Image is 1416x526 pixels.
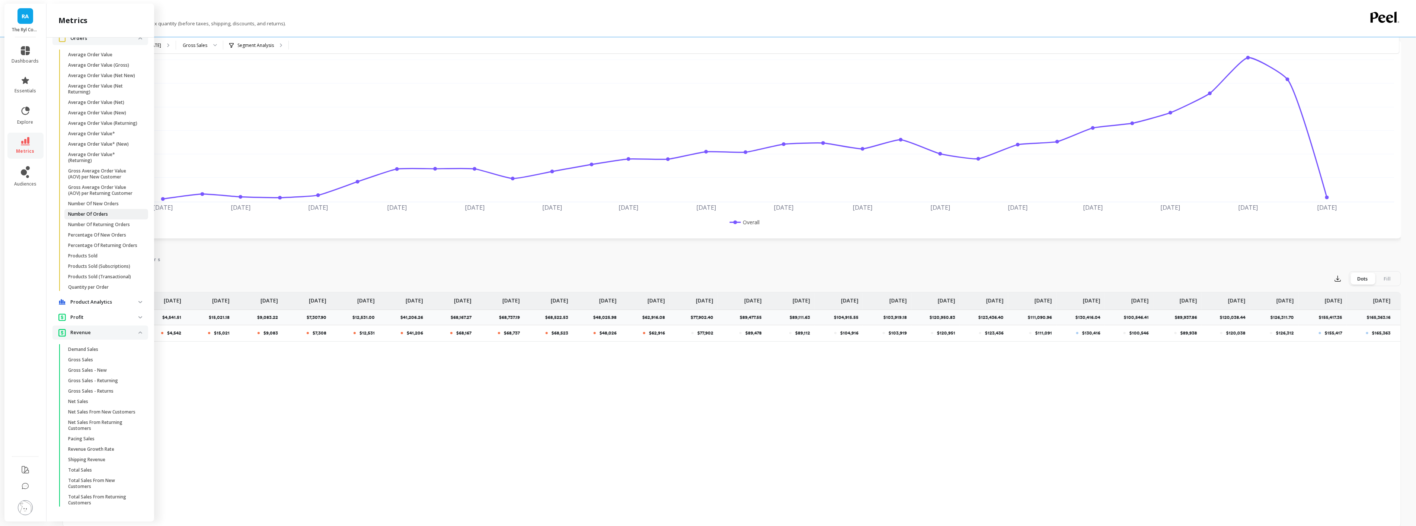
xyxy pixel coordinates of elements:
p: Product Analytics [70,298,138,306]
p: Products Sold (Transactional) [68,274,131,280]
p: Average Order Value (Gross) [68,62,129,68]
p: $123,436.40 [978,314,1008,320]
p: $120,038 [1226,330,1246,336]
p: [DATE] [744,292,762,304]
p: Average Order Value (New) [68,110,126,116]
p: Net Sales [68,399,88,405]
img: navigation item icon [58,299,66,305]
p: $7,308 [313,330,326,336]
div: Dots [1351,273,1375,285]
p: Gross Sales - Returns [68,388,114,394]
h2: metrics [58,15,87,26]
p: $9,083 [263,330,278,336]
p: Net Sales From New Customers [68,409,135,415]
p: $4,542 [167,330,181,336]
p: Average Order Value (Returning) [68,120,137,126]
p: $48,025.98 [593,314,621,320]
p: Number Of New Orders [68,201,119,207]
p: Average Order Value (Net) [68,99,124,105]
nav: Tabs [63,250,1401,267]
p: $126,312 [1276,330,1294,336]
span: audiences [14,181,36,187]
div: Gross Sales [183,42,207,49]
p: $155,417.35 [1319,314,1347,320]
p: [DATE] [889,292,907,304]
p: Quantity per Order [68,284,109,290]
p: $120,951 [937,330,955,336]
p: $111,091 [1035,330,1052,336]
p: $120,950.83 [930,314,960,320]
div: Fill [1375,273,1400,285]
p: $7,307.90 [307,314,331,320]
p: $68,167 [456,330,472,336]
p: [DATE] [309,292,326,304]
p: $123,436 [985,330,1004,336]
img: down caret icon [138,301,142,303]
p: $15,021 [214,330,230,336]
p: $126,311.70 [1270,314,1298,320]
p: [DATE] [938,292,955,304]
img: navigation item icon [58,313,66,321]
p: $77,902.40 [691,314,718,320]
p: $4,541.51 [162,314,186,320]
p: $62,916.08 [642,314,669,320]
p: Average Order Value (Net New) [68,73,135,79]
p: $89,937.86 [1175,314,1202,320]
p: $89,111.63 [790,314,815,320]
p: [DATE] [599,292,617,304]
p: $111,090.96 [1028,314,1057,320]
p: $130,416 [1082,330,1100,336]
p: $12,531 [359,330,375,336]
p: Gross Average Order Value (AOV) per New Customer [68,168,139,180]
p: Revenue Growth Rate [68,446,114,452]
p: Revenue [70,329,138,336]
p: Average Order Value [68,52,112,58]
p: $68,522.53 [545,314,573,320]
p: [DATE] [1083,292,1100,304]
p: Pacing Sales [68,436,95,442]
p: $104,915.55 [834,314,863,320]
p: $89,477.55 [740,314,766,320]
img: navigation item icon [58,34,66,42]
p: [DATE] [1373,292,1391,304]
span: explore [17,119,33,125]
p: Percentage Of New Orders [68,232,126,238]
span: metrics [16,148,35,154]
p: [DATE] [551,292,568,304]
p: Gross Sales - New [68,367,107,373]
p: [DATE] [260,292,278,304]
p: Gross Sales [68,357,93,363]
p: Number Of Orders [68,211,108,217]
p: $89,938 [1180,330,1197,336]
p: $41,206.26 [400,314,428,320]
p: [DATE] [696,292,713,304]
p: $77,902 [697,330,713,336]
p: Orders [70,35,138,42]
p: Percentage Of Returning Orders [68,243,137,248]
p: Shipping Revenue [68,457,105,463]
p: Average Order Value* [68,131,115,137]
p: The Ryl Company™ - Amazon [12,27,39,33]
p: $15,021.18 [209,314,234,320]
img: down caret icon [138,332,142,334]
p: [DATE] [1131,292,1149,304]
p: $155,417 [1325,330,1342,336]
p: [DATE] [502,292,520,304]
p: [DATE] [406,292,423,304]
p: $103,919.18 [883,314,911,320]
p: $9,083.22 [257,314,282,320]
p: Products Sold (Subscriptions) [68,263,130,269]
p: $48,026 [600,330,617,336]
p: [DATE] [1276,292,1294,304]
p: $89,112 [795,330,810,336]
p: Total Sales [68,467,92,473]
p: $12,531.00 [352,314,379,320]
p: [DATE] [357,292,375,304]
img: profile picture [18,500,33,515]
p: Number Of Returning Orders [68,222,130,228]
p: Average Order Value* (Returning) [68,152,139,164]
img: navigation item icon [58,329,66,336]
p: [DATE] [164,292,181,304]
p: Demand Sales [68,346,98,352]
p: $41,206 [407,330,423,336]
